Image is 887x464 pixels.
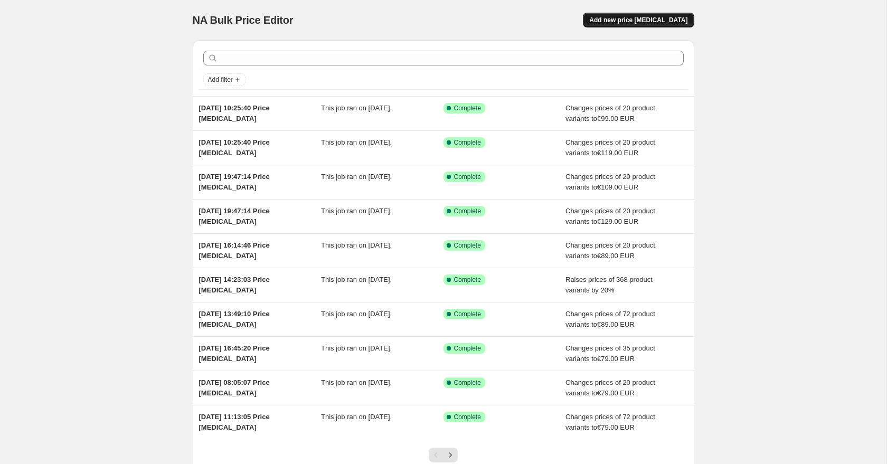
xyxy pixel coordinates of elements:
[454,104,481,112] span: Complete
[321,241,392,249] span: This job ran on [DATE].
[597,217,638,225] span: €129.00 EUR
[565,207,655,225] span: Changes prices of 20 product variants to
[443,448,458,462] button: Next
[199,207,270,225] span: [DATE] 19:47:14 Price [MEDICAL_DATA]
[597,355,635,363] span: €79.00 EUR
[199,413,270,431] span: [DATE] 11:13:05 Price [MEDICAL_DATA]
[597,389,635,397] span: €79.00 EUR
[199,173,270,191] span: [DATE] 19:47:14 Price [MEDICAL_DATA]
[565,310,655,328] span: Changes prices of 72 product variants to
[321,276,392,283] span: This job ran on [DATE].
[321,138,392,146] span: This job ran on [DATE].
[565,378,655,397] span: Changes prices of 20 product variants to
[454,344,481,353] span: Complete
[565,344,655,363] span: Changes prices of 35 product variants to
[454,413,481,421] span: Complete
[597,423,635,431] span: €79.00 EUR
[597,115,635,122] span: €99.00 EUR
[565,138,655,157] span: Changes prices of 20 product variants to
[321,378,392,386] span: This job ran on [DATE].
[429,448,458,462] nav: Pagination
[454,276,481,284] span: Complete
[321,413,392,421] span: This job ran on [DATE].
[565,276,653,294] span: Raises prices of 368 product variants by 20%
[199,104,270,122] span: [DATE] 10:25:40 Price [MEDICAL_DATA]
[583,13,694,27] button: Add new price [MEDICAL_DATA]
[565,413,655,431] span: Changes prices of 72 product variants to
[199,310,270,328] span: [DATE] 13:49:10 Price [MEDICAL_DATA]
[199,138,270,157] span: [DATE] 10:25:40 Price [MEDICAL_DATA]
[321,310,392,318] span: This job ran on [DATE].
[597,149,638,157] span: €119.00 EUR
[454,138,481,147] span: Complete
[321,104,392,112] span: This job ran on [DATE].
[321,344,392,352] span: This job ran on [DATE].
[565,104,655,122] span: Changes prices of 20 product variants to
[454,378,481,387] span: Complete
[208,75,233,84] span: Add filter
[597,320,635,328] span: €89.00 EUR
[193,14,294,26] span: NA Bulk Price Editor
[321,173,392,181] span: This job ran on [DATE].
[565,173,655,191] span: Changes prices of 20 product variants to
[454,310,481,318] span: Complete
[199,276,270,294] span: [DATE] 14:23:03 Price [MEDICAL_DATA]
[454,207,481,215] span: Complete
[199,241,270,260] span: [DATE] 16:14:46 Price [MEDICAL_DATA]
[597,183,638,191] span: €109.00 EUR
[454,241,481,250] span: Complete
[565,241,655,260] span: Changes prices of 20 product variants to
[203,73,246,86] button: Add filter
[321,207,392,215] span: This job ran on [DATE].
[597,252,635,260] span: €89.00 EUR
[199,344,270,363] span: [DATE] 16:45:20 Price [MEDICAL_DATA]
[454,173,481,181] span: Complete
[589,16,687,24] span: Add new price [MEDICAL_DATA]
[199,378,270,397] span: [DATE] 08:05:07 Price [MEDICAL_DATA]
